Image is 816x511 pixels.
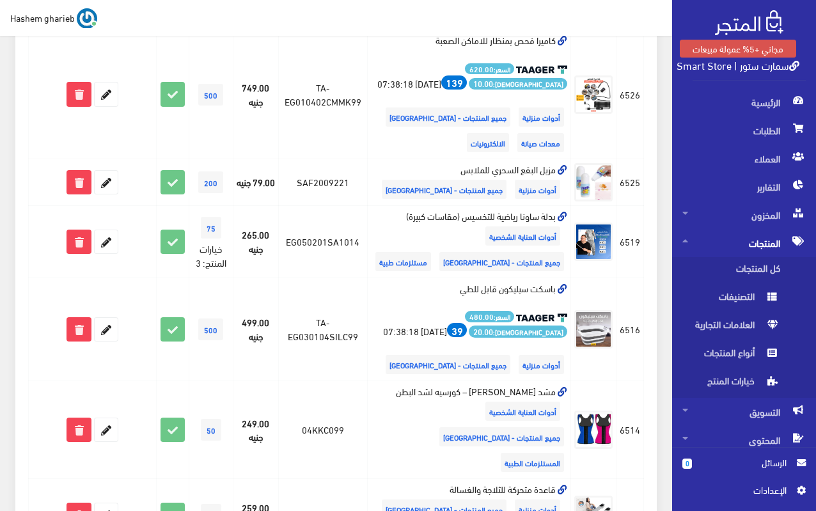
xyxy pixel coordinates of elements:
[516,65,567,74] img: taager-logo-original.svg
[682,116,806,145] span: الطلبات
[198,171,223,193] span: 200
[519,107,564,127] span: أدوات منزلية
[519,355,564,374] span: أدوات منزلية
[465,311,514,322] span: السعر:
[682,426,806,454] span: المحتوى
[574,75,613,114] img: ab63a217-154f-4e2c-93e5-101db637d033.png
[682,455,806,483] a: 0 الرسائل
[682,285,780,313] span: التصنيفات
[469,78,567,90] span: [DEMOGRAPHIC_DATA]:
[693,483,786,497] span: اﻹعدادات
[233,278,278,381] td: 499.00 جنيه
[469,311,494,322] strong: 480.00
[682,257,780,285] span: كل المنتجات
[439,252,564,271] span: جميع المنتجات - [GEOGRAPHIC_DATA]
[574,310,613,349] img: d184f7f3-cd0b-4a6c-9214-77589c2802d2.png
[616,159,644,205] td: 6525
[368,30,571,159] td: كاميرا فحص بمنظار للاماكن الصعبة
[233,205,278,278] td: 265.00 جنيه
[616,205,644,278] td: 6519
[574,411,613,449] img: mshd-kym-kardshyan.jpg
[672,145,816,173] a: العملاء
[682,370,780,398] span: خيارات المنتج
[682,313,780,342] span: العلامات التجارية
[680,40,796,58] a: مجاني +5% عمولة مبيعات
[682,342,780,370] span: أنواع المنتجات
[672,313,816,342] a: العلامات التجارية
[682,483,806,503] a: اﻹعدادات
[278,159,367,205] td: SAF2009221
[672,116,816,145] a: الطلبات
[465,63,514,74] span: السعر:
[485,226,560,246] span: أدوات العناية الشخصية
[715,10,783,35] img: .
[196,239,226,271] span: خيارات المنتج: 3
[672,88,816,116] a: الرئيسية
[233,159,278,205] td: 79.00 جنيه
[682,173,806,201] span: التقارير
[15,423,64,472] iframe: Drift Widget Chat Controller
[616,381,644,479] td: 6514
[473,325,493,338] strong: 20.00
[467,133,509,152] span: الالكترونيات
[368,159,571,205] td: مزيل البقع السحري للملابس
[368,381,571,479] td: مشد [PERSON_NAME] – كورسيه لشد البطن
[382,180,506,199] span: جميع المنتجات - [GEOGRAPHIC_DATA]
[198,318,223,340] span: 500
[682,398,806,426] span: التسويق
[386,355,510,374] span: جميع المنتجات - [GEOGRAPHIC_DATA]
[574,163,613,201] img: mzyl-albkaa-alshry-llmlabs.jpg
[672,201,816,229] a: المخزون
[451,322,463,338] strong: 39
[368,205,571,278] td: بدلة ساونا رياضية للتخسيس (مقاسات كبيرة)
[672,229,816,257] a: المنتجات
[702,455,787,469] span: الرسائل
[469,326,567,338] span: [DEMOGRAPHIC_DATA]:
[10,10,75,26] span: Hashem gharieb
[201,217,221,239] span: 75
[473,77,493,90] strong: 10.00
[386,107,510,127] span: جميع المنتجات - [GEOGRAPHIC_DATA]
[517,133,564,152] span: معدات صيانة
[469,63,494,74] strong: 620.00
[278,30,367,159] td: TA-EG010402CMMK99
[672,370,816,398] a: خيارات المنتج
[198,84,223,106] span: 500
[233,30,278,159] td: 749.00 جنيه
[516,313,567,322] img: taager-logo-original.svg
[485,402,560,421] span: أدوات العناية الشخصية
[77,8,97,29] img: ...
[371,309,567,338] div: [DATE] 07:38:18
[672,426,816,454] a: المحتوى
[672,173,816,201] a: التقارير
[368,278,571,381] td: باسكت سيليكون قابل للطي
[371,61,567,90] div: [DATE] 07:38:18
[616,278,644,381] td: 6516
[616,30,644,159] td: 6526
[446,74,463,90] strong: 139
[278,278,367,381] td: TA-EG030104SILC99
[278,381,367,479] td: 04KKC099
[201,419,221,441] span: 50
[672,257,816,285] a: كل المنتجات
[278,205,367,278] td: EG050201SA1014
[501,453,564,472] span: المستلزمات الطبية
[375,252,431,271] span: مستلزمات طبية
[439,427,564,446] span: جميع المنتجات - [GEOGRAPHIC_DATA]
[574,223,613,261] img: bdl-saona-ryady-lltkhsys-mkasat-kbyr.png
[677,56,799,74] a: سمارت ستور | Smart Store
[672,342,816,370] a: أنواع المنتجات
[233,381,278,479] td: 249.00 جنيه
[515,180,560,199] span: أدوات منزلية
[10,8,97,28] a: ... Hashem gharieb
[672,285,816,313] a: التصنيفات
[682,201,806,229] span: المخزون
[682,229,806,257] span: المنتجات
[682,459,692,469] span: 0
[682,88,806,116] span: الرئيسية
[682,145,806,173] span: العملاء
